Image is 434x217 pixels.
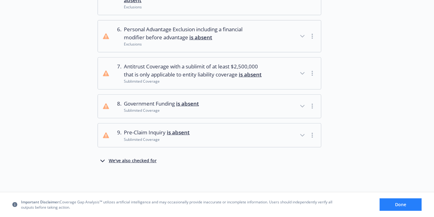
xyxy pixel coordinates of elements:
[21,199,60,205] span: Important Disclaimer:
[380,198,422,211] button: Done
[98,95,321,118] button: 8.Government Funding is absentSublimited Coverage
[114,128,121,142] div: 9 .
[114,25,121,47] div: 6 .
[99,157,157,165] button: We've also checked for
[239,71,262,78] span: is absent
[124,63,263,79] span: Antitrust Coverage with a sublimit of at least $2,500,000 that is only applicable to entity liabi...
[189,34,212,41] span: is absent
[124,108,199,113] div: Sublimited Coverage
[114,100,121,113] div: 8 .
[124,137,190,142] div: Sublimited Coverage
[167,129,190,136] span: is absent
[109,157,157,165] div: We've also checked for
[124,128,190,137] span: Pre-Claim Inquiry
[124,4,263,10] div: Exclusions
[21,199,336,210] span: Coverage Gap Analysis™ utilizes artificial intelligence and may occasionally provide inaccurate o...
[176,100,199,107] span: is absent
[98,124,321,147] button: 9.Pre-Claim Inquiry is absentSublimited Coverage
[98,20,321,52] button: 6.Personal Advantage Exclusion including a financial modifier before advantage is absentExclusions
[124,100,199,108] span: Government Funding
[124,79,263,84] div: Sublimited Coverage
[98,58,321,89] button: 7.Antitrust Coverage with a sublimit of at least $2,500,000 that is only applicable to entity lia...
[114,63,121,84] div: 7 .
[124,25,263,42] span: Personal Advantage Exclusion including a financial modifier before advantage
[395,202,406,207] span: Done
[124,41,263,47] div: Exclusions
